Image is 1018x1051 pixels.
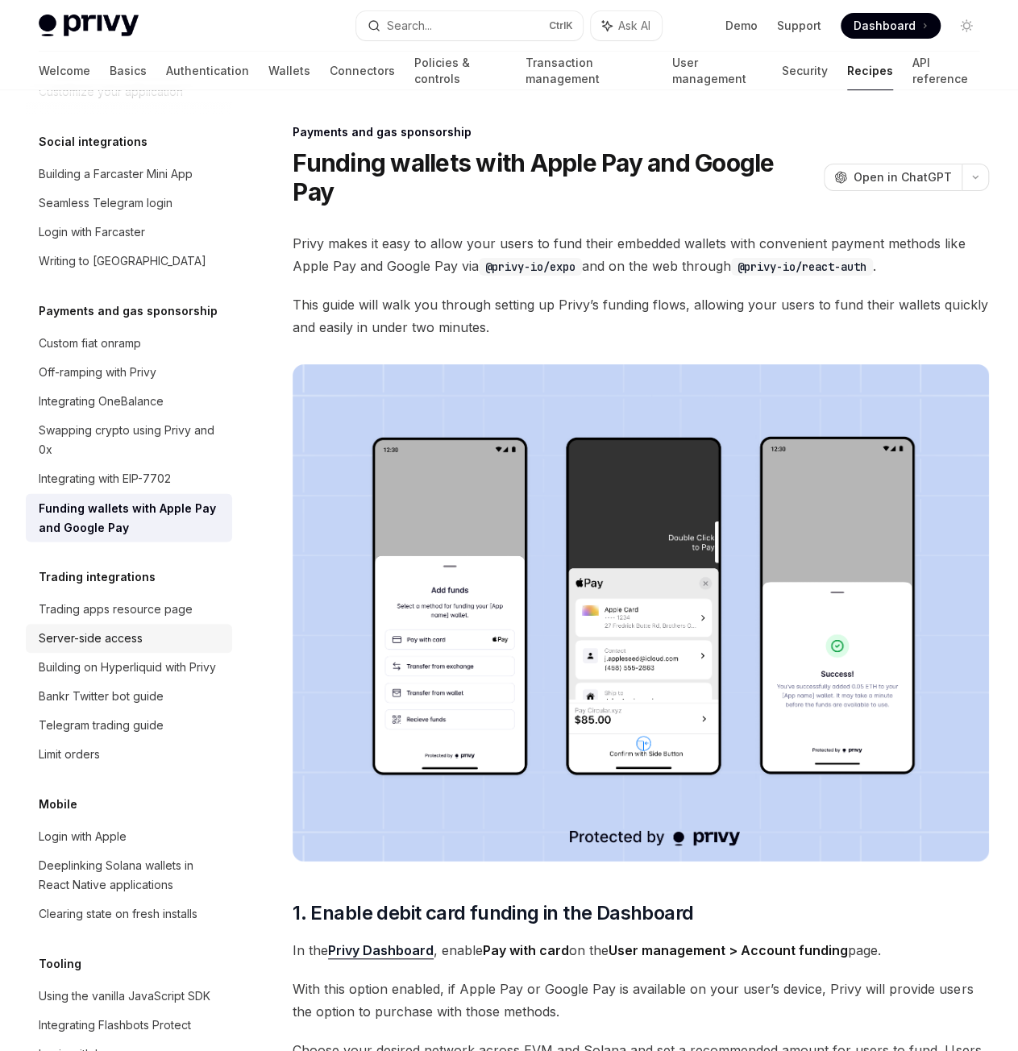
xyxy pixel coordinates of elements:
span: Privy makes it easy to allow your users to fund their embedded wallets with convenient payment me... [293,232,989,277]
a: Security [782,52,828,90]
a: Transaction management [526,52,653,90]
div: Off-ramping with Privy [39,363,156,382]
a: Deeplinking Solana wallets in React Native applications [26,851,232,899]
div: Server-side access [39,629,143,648]
span: Open in ChatGPT [854,169,952,185]
h1: Funding wallets with Apple Pay and Google Pay [293,148,817,206]
a: Login with Farcaster [26,218,232,247]
a: Integrating with EIP-7702 [26,464,232,493]
a: Basics [110,52,147,90]
a: Trading apps resource page [26,595,232,624]
h5: Trading integrations [39,567,156,587]
strong: User management > Account funding [609,942,848,958]
a: Recipes [847,52,893,90]
div: Custom fiat onramp [39,334,141,353]
a: Building a Farcaster Mini App [26,160,232,189]
a: Seamless Telegram login [26,189,232,218]
a: Connectors [330,52,395,90]
h5: Tooling [39,954,81,974]
div: Bankr Twitter bot guide [39,687,164,706]
code: @privy-io/expo [479,258,582,276]
code: @privy-io/react-auth [731,258,873,276]
a: API reference [912,52,979,90]
a: Wallets [268,52,310,90]
a: Welcome [39,52,90,90]
div: Search... [387,16,432,35]
div: Funding wallets with Apple Pay and Google Pay [39,498,222,537]
span: Dashboard [854,18,916,34]
a: Dashboard [841,13,941,39]
button: Toggle dark mode [954,13,979,39]
a: Demo [725,18,758,34]
a: Off-ramping with Privy [26,358,232,387]
div: Telegram trading guide [39,716,164,735]
div: Limit orders [39,745,100,764]
div: Building a Farcaster Mini App [39,164,193,184]
h5: Mobile [39,795,77,814]
strong: Pay with card [483,942,569,958]
a: Using the vanilla JavaScript SDK [26,982,232,1011]
a: Building on Hyperliquid with Privy [26,653,232,682]
a: Login with Apple [26,822,232,851]
div: Swapping crypto using Privy and 0x [39,421,222,459]
button: Search...CtrlK [356,11,582,40]
a: Bankr Twitter bot guide [26,682,232,711]
a: Funding wallets with Apple Pay and Google Pay [26,493,232,542]
a: User management [672,52,762,90]
button: Ask AI [591,11,662,40]
div: Seamless Telegram login [39,193,172,213]
a: Writing to [GEOGRAPHIC_DATA] [26,247,232,276]
img: card-based-funding [293,364,989,862]
div: Using the vanilla JavaScript SDK [39,987,210,1006]
a: Limit orders [26,740,232,769]
span: This guide will walk you through setting up Privy’s funding flows, allowing your users to fund th... [293,293,989,339]
span: Ask AI [618,18,650,34]
a: Swapping crypto using Privy and 0x [26,416,232,464]
h5: Payments and gas sponsorship [39,301,218,321]
div: Integrating OneBalance [39,392,164,411]
div: Payments and gas sponsorship [293,124,989,140]
span: With this option enabled, if Apple Pay or Google Pay is available on your user’s device, Privy wi... [293,978,989,1023]
div: Login with Apple [39,827,127,846]
div: Building on Hyperliquid with Privy [39,658,216,677]
a: Server-side access [26,624,232,653]
a: Telegram trading guide [26,711,232,740]
a: Integrating OneBalance [26,387,232,416]
div: Trading apps resource page [39,600,193,619]
a: Integrating Flashbots Protect [26,1011,232,1040]
span: Ctrl K [549,19,573,32]
button: Open in ChatGPT [824,164,962,191]
div: Integrating Flashbots Protect [39,1016,191,1035]
div: Writing to [GEOGRAPHIC_DATA] [39,251,206,271]
a: Policies & controls [414,52,506,90]
h5: Social integrations [39,132,148,152]
a: Privy Dashboard [328,942,434,959]
div: Login with Farcaster [39,222,145,242]
a: Authentication [166,52,249,90]
a: Support [777,18,821,34]
div: Deeplinking Solana wallets in React Native applications [39,856,222,895]
div: Integrating with EIP-7702 [39,469,171,488]
span: In the , enable on the page. [293,939,989,962]
img: light logo [39,15,139,37]
div: Clearing state on fresh installs [39,904,197,924]
a: Clearing state on fresh installs [26,899,232,928]
span: 1. Enable debit card funding in the Dashboard [293,900,693,926]
a: Custom fiat onramp [26,329,232,358]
